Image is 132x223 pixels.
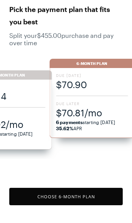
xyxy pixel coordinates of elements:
[56,107,128,119] span: $70.81/mo
[56,120,115,125] span: starting [DATE]
[56,101,128,107] span: Due Later
[56,126,73,131] strong: 35.62%
[56,78,128,91] span: $70.90
[9,32,123,47] span: Split your $455.00 purchase and pay over time
[9,188,123,206] button: Choose 6-Month Plan
[9,3,123,28] span: Pick the payment plan that fits you best
[56,120,83,125] strong: 6 payments
[56,126,82,131] span: APR
[56,73,128,78] span: Due [DATE]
